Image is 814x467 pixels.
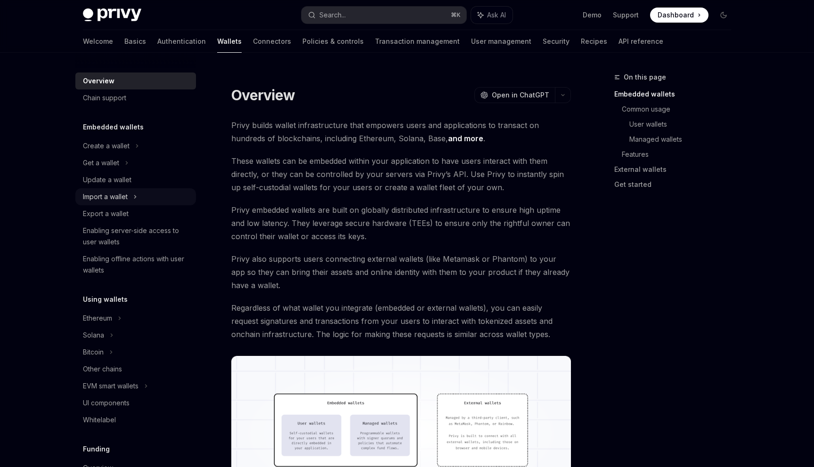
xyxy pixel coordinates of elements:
[231,154,571,194] span: These wallets can be embedded within your application to have users interact with them directly, ...
[487,10,506,20] span: Ask AI
[581,30,607,53] a: Recipes
[302,30,364,53] a: Policies & controls
[75,222,196,250] a: Enabling server-side access to user wallets
[83,92,126,104] div: Chain support
[492,90,549,100] span: Open in ChatGPT
[75,395,196,411] a: UI components
[301,7,466,24] button: Search...⌘K
[448,134,483,144] a: and more
[75,72,196,89] a: Overview
[83,140,130,152] div: Create a wallet
[157,30,206,53] a: Authentication
[83,397,130,409] div: UI components
[83,313,112,324] div: Ethereum
[375,30,460,53] a: Transaction management
[75,89,196,106] a: Chain support
[83,414,116,426] div: Whitelabel
[624,72,666,83] span: On this page
[83,208,129,219] div: Export a wallet
[583,10,602,20] a: Demo
[231,119,571,145] span: Privy builds wallet infrastructure that empowers users and applications to transact on hundreds o...
[83,294,128,305] h5: Using wallets
[614,162,739,177] a: External wallets
[75,250,196,279] a: Enabling offline actions with user wallets
[83,174,131,185] div: Update a wallet
[217,30,242,53] a: Wallets
[231,203,571,243] span: Privy embedded wallets are built on globally distributed infrastructure to ensure high uptime and...
[83,363,122,375] div: Other chains
[83,75,114,87] div: Overview
[83,330,104,341] div: Solana
[619,30,663,53] a: API reference
[75,171,196,188] a: Update a wallet
[471,7,513,24] button: Ask AI
[629,117,739,132] a: User wallets
[716,8,731,23] button: Toggle dark mode
[124,30,146,53] a: Basics
[231,252,571,292] span: Privy also supports users connecting external wallets (like Metamask or Phantom) to your app so t...
[83,157,119,169] div: Get a wallet
[83,380,138,392] div: EVM smart wallets
[629,132,739,147] a: Managed wallets
[83,443,110,455] h5: Funding
[75,361,196,378] a: Other chains
[83,346,104,358] div: Bitcoin
[622,102,739,117] a: Common usage
[650,8,708,23] a: Dashboard
[83,225,190,248] div: Enabling server-side access to user wallets
[658,10,694,20] span: Dashboard
[253,30,291,53] a: Connectors
[471,30,531,53] a: User management
[319,9,346,21] div: Search...
[231,301,571,341] span: Regardless of what wallet you integrate (embedded or external wallets), you can easily request si...
[231,87,295,104] h1: Overview
[83,121,144,133] h5: Embedded wallets
[83,253,190,276] div: Enabling offline actions with user wallets
[83,30,113,53] a: Welcome
[614,177,739,192] a: Get started
[83,191,128,202] div: Import a wallet
[622,147,739,162] a: Features
[613,10,639,20] a: Support
[451,11,461,19] span: ⌘ K
[83,8,141,22] img: dark logo
[474,87,555,103] button: Open in ChatGPT
[614,87,739,102] a: Embedded wallets
[75,205,196,222] a: Export a wallet
[543,30,570,53] a: Security
[75,411,196,428] a: Whitelabel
